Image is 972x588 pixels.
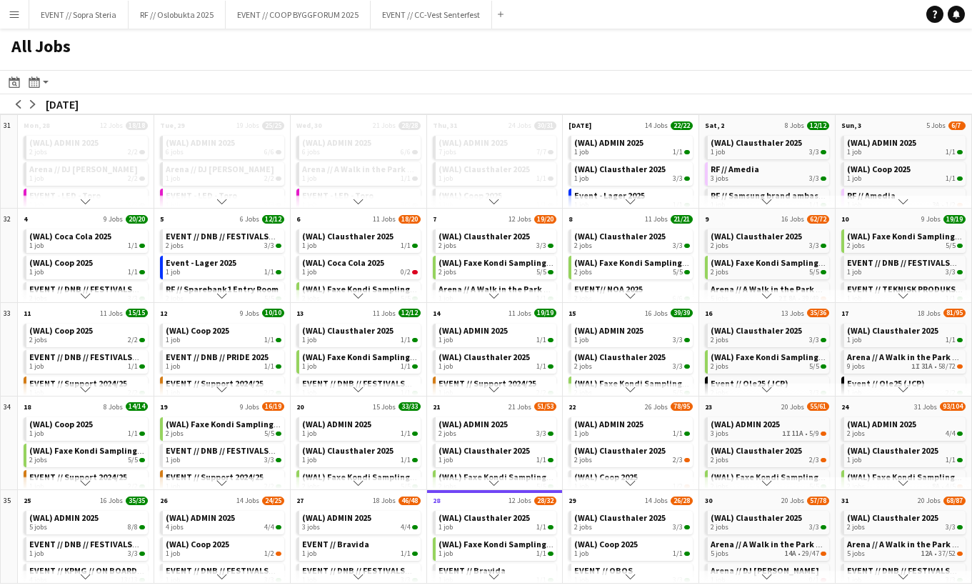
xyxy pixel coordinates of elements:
span: EVENT // DNB // FESTIVALSOMMER 2025 [166,231,316,241]
span: Event // Ole25 (JCP) [711,378,788,389]
a: (WAL) Faxe Kondi Sampling 20252 jobs5/5 [574,256,690,276]
a: (WAL) Faxe Kondi Sampling 20252 jobs8A•4/5 [847,470,963,491]
span: EVENT // Support 2024/25 [439,378,536,389]
span: 3/3 [809,336,819,344]
span: 1 job [29,174,44,183]
a: (WAL) Clausthaler 20252 jobs3/3 [574,350,690,371]
span: 1 job [166,456,180,464]
span: 1I [911,362,920,371]
button: EVENT // Sopra Steria [29,1,129,29]
a: RF // Samsung brand ambassador hos Telia [GEOGRAPHIC_DATA]1 job1/1 [711,189,826,209]
a: (WAL) Clausthaler 20252 jobs3/3 [711,229,826,250]
span: (WAL) Clausthaler 2025 [302,231,394,241]
a: Arena // DJ [PERSON_NAME]1 job2/2 [166,162,281,183]
span: RF // Amedia [711,164,759,174]
span: 1 job [574,336,588,344]
span: 1/1 [536,456,546,464]
a: (WAL) ADMIN 20252 jobs4/4 [847,417,963,438]
span: (WAL) Clausthaler 2025 [574,164,666,174]
span: (WAL) Clausthaler 2025 [439,231,530,241]
span: 1 job [302,362,316,371]
a: (WAL) Clausthaler 20252 jobs3/3 [439,229,554,250]
span: 1 job [29,362,44,371]
span: EVENT - LED - Toro [166,190,237,201]
a: (WAL) ADMIN 20256 jobs6/6 [166,136,281,156]
span: 1/1 [536,336,546,344]
span: 2 jobs [574,362,592,371]
span: 1 job [574,429,588,438]
span: 1/1 [401,174,411,183]
a: (WAL) Faxe Kondi Sampling 20252 jobs5/5 [847,229,963,250]
span: 1 job [302,241,316,250]
span: Arena // DJ Walkie [166,164,274,174]
span: 1 job [847,148,861,156]
a: (WAL) Faxe Kondi Sampling 20251 job1/1 [302,350,418,371]
span: 3/3 [809,241,819,250]
a: (WAL) Coop 20251 job1/1 [166,324,281,344]
a: (WAL) Faxe Kondi Sampling 20252 jobs5/5 [302,470,418,491]
span: (WAL) ADMIN 2025 [29,512,99,523]
a: Event - Lager 20251 job1/1 [574,189,690,209]
span: 1/1 [673,429,683,438]
span: 2 jobs [574,268,592,276]
span: (WAL) ADMIN 2025 [847,419,916,429]
span: 6/6 [401,148,411,156]
span: 1 job [29,268,44,276]
span: (WAL) Coca Cola 2025 [302,257,384,268]
span: 2 jobs [439,429,456,438]
span: 1/1 [401,336,411,344]
a: EVENT // DNB // FESTIVALSOMMER 20251 job1/1 [29,350,145,371]
span: 7/7 [536,148,546,156]
span: (WAL) Clausthaler 2025 [574,231,666,241]
span: 3/3 [264,241,274,250]
span: 3/3 [673,362,683,371]
span: (WAL) Coop 2025 [847,164,911,174]
span: (WAL) ADMIN 2025 [847,137,916,148]
span: (WAL) Clausthaler 2025 [302,445,394,456]
span: EVENT // DNB // FESTIVALSOMMER 2025 [166,445,316,456]
span: 1/1 [401,429,411,438]
span: 2 jobs [574,456,592,464]
a: (WAL) ADMIN 20251 job1/1 [574,136,690,156]
span: (WAL) ADMIN 2025 [574,325,643,336]
span: (WAL) Faxe Kondi Sampling 2025 [302,284,429,294]
a: (WAL) Coca Cola 20251 job1/1 [29,229,145,250]
span: 1/1 [946,174,956,183]
a: EVENT - LED - Toro1 job3/3 [166,189,281,209]
a: (WAL) Coca Cola 20251 job0/2 [302,256,418,276]
span: EVENT // DNB // PRIDE 2025 [166,352,269,362]
span: 2/2 [128,174,138,183]
div: • [847,362,963,371]
span: (WAL) Faxe Kondi Sampling 2025 [574,378,701,389]
a: (WAL) Clausthaler 20251 job1/1 [439,350,554,371]
a: (WAL) Faxe Kondi Sampling 20252 jobs5/5 [574,377,690,397]
a: Event // Ole25 (JCP)2 jobs3/3 [711,377,826,397]
span: 2 jobs [711,456,728,464]
span: 4/4 [946,429,956,438]
span: 1/1 [946,148,956,156]
span: 2 jobs [847,241,865,250]
span: 2 jobs [711,362,728,371]
a: EVENT - LED - Toro1 job3/3 [302,189,418,209]
a: (WAL) Coop 20251 job1/1 [847,162,963,183]
span: (WAL) ADMIN 2025 [302,419,371,429]
span: (WAL) Faxe Kondi Sampling 2025 [711,352,837,362]
button: EVENT // COOP BYGGFORUM 2025 [226,1,371,29]
a: Event - Lager 20251 job1/1 [166,256,281,276]
span: 1 job [847,268,861,276]
span: (WAL) Coop 2025 [29,419,93,429]
span: 3/3 [673,241,683,250]
span: 1 job [439,174,453,183]
a: (WAL) ADMIN 20253 jobs1I11A•5/9 [711,417,826,438]
a: EVENT // Support 2024/251 job2/2 [439,377,554,397]
a: EVENT // DNB // FESTIVALSOMMER 20251 job3/3 [847,256,963,276]
span: 1 job [166,174,180,183]
span: 1/1 [128,429,138,438]
span: 3/3 [946,268,956,276]
span: (WAL) Faxe Kondi Sampling 2025 [29,445,156,456]
span: 3/3 [536,241,546,250]
span: 1I [782,429,791,438]
span: 2/2 [128,148,138,156]
span: EVENT // Support 2024/25 [166,378,264,389]
a: (WAL) Faxe Kondi Sampling 20252 jobs5/5 [439,256,554,276]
